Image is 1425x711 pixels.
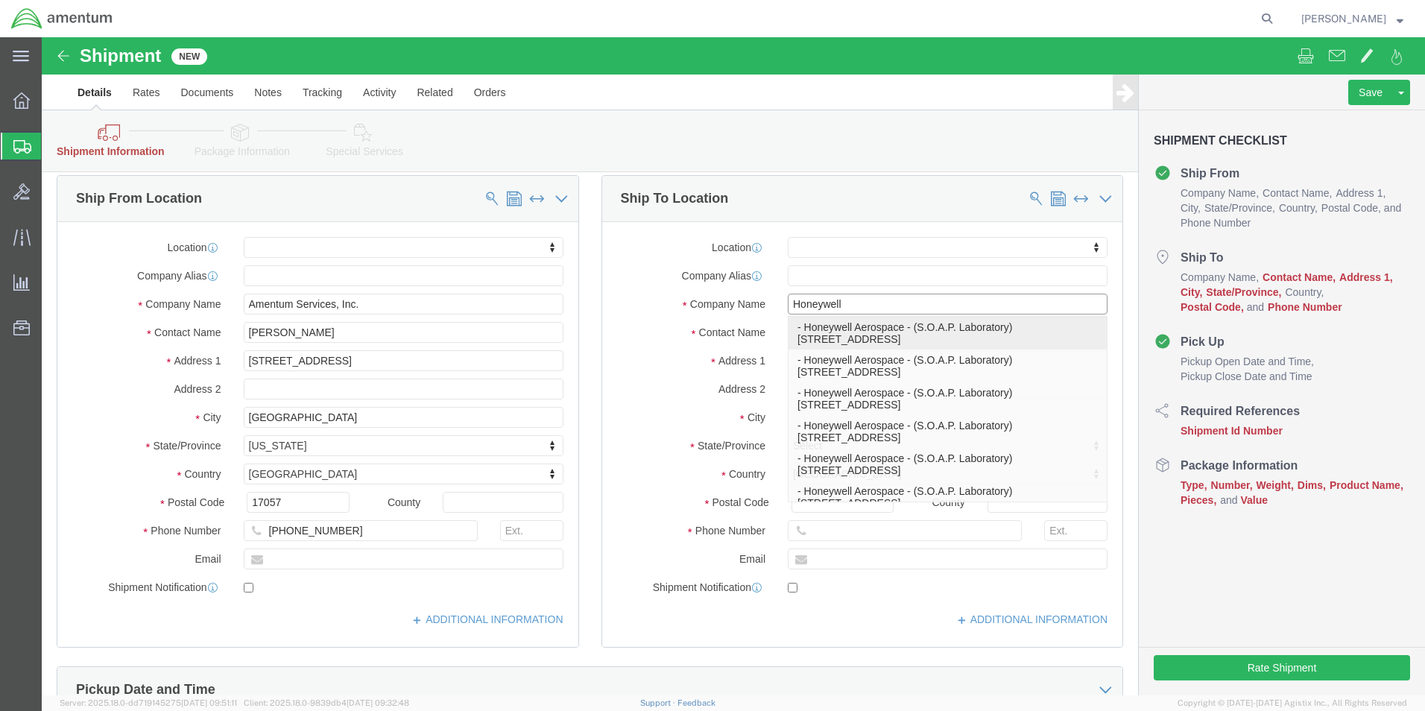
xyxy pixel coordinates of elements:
iframe: FS Legacy Container [42,37,1425,695]
span: Client: 2025.18.0-9839db4 [244,698,409,707]
span: Copyright © [DATE]-[DATE] Agistix Inc., All Rights Reserved [1178,697,1407,710]
button: [PERSON_NAME] [1301,10,1404,28]
span: Server: 2025.18.0-dd719145275 [60,698,237,707]
span: Michael Smith [1301,10,1386,27]
img: logo [10,7,113,30]
a: Support [640,698,677,707]
a: Feedback [677,698,715,707]
span: [DATE] 09:32:48 [347,698,409,707]
span: [DATE] 09:51:11 [181,698,237,707]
